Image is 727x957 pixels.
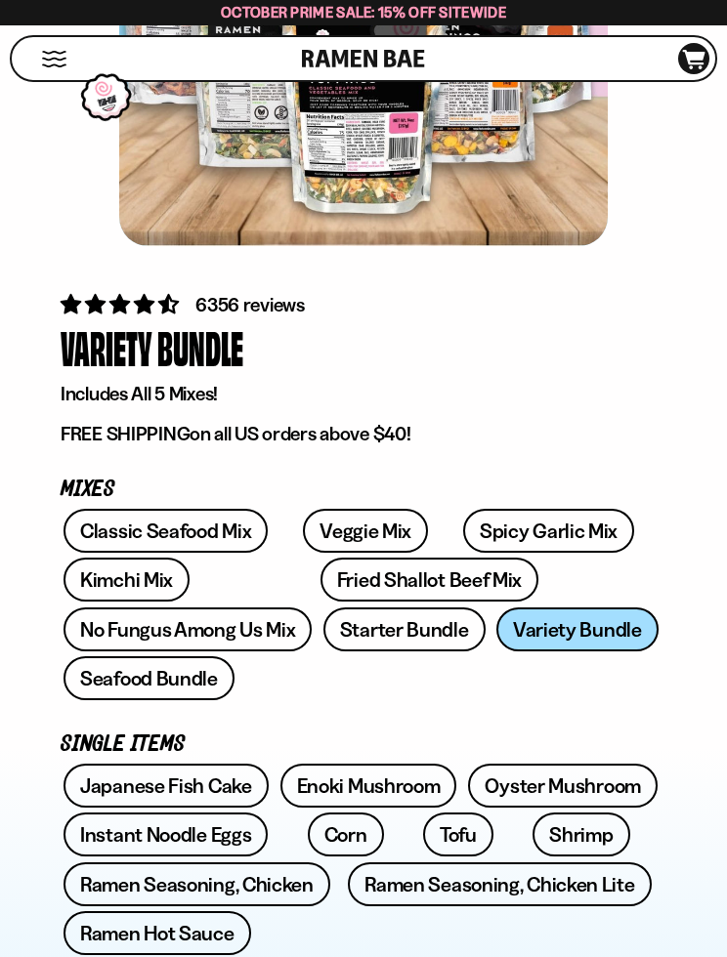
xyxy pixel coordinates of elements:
[323,607,486,651] a: Starter Bundle
[61,382,666,406] p: Includes All 5 Mixes!
[64,509,268,553] a: Classic Seafood Mix
[61,480,666,499] p: Mixes
[64,656,235,700] a: Seafood Bundle
[61,422,190,445] strong: FREE SHIPPING
[303,509,428,553] a: Veggie Mix
[280,764,457,808] a: Enoki Mushroom
[61,292,183,316] span: 4.63 stars
[64,812,268,856] a: Instant Noodle Eggs
[61,422,666,446] p: on all US orders above $40!
[61,735,666,754] p: Single Items
[221,3,506,21] span: October Prime Sale: 15% off Sitewide
[64,764,269,808] a: Japanese Fish Cake
[64,607,312,651] a: No Fungus Among Us Mix
[41,51,67,67] button: Mobile Menu Trigger
[348,862,651,906] a: Ramen Seasoning, Chicken Lite
[468,764,658,808] a: Oyster Mushroom
[64,862,330,906] a: Ramen Seasoning, Chicken
[321,558,538,602] a: Fried Shallot Beef Mix
[533,812,629,856] a: Shrimp
[423,812,493,856] a: Tofu
[64,558,190,602] a: Kimchi Mix
[463,509,634,553] a: Spicy Garlic Mix
[61,319,152,377] div: Variety
[195,293,305,316] span: 6356 reviews
[308,812,384,856] a: Corn
[64,911,251,955] a: Ramen Hot Sauce
[157,319,243,377] div: Bundle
